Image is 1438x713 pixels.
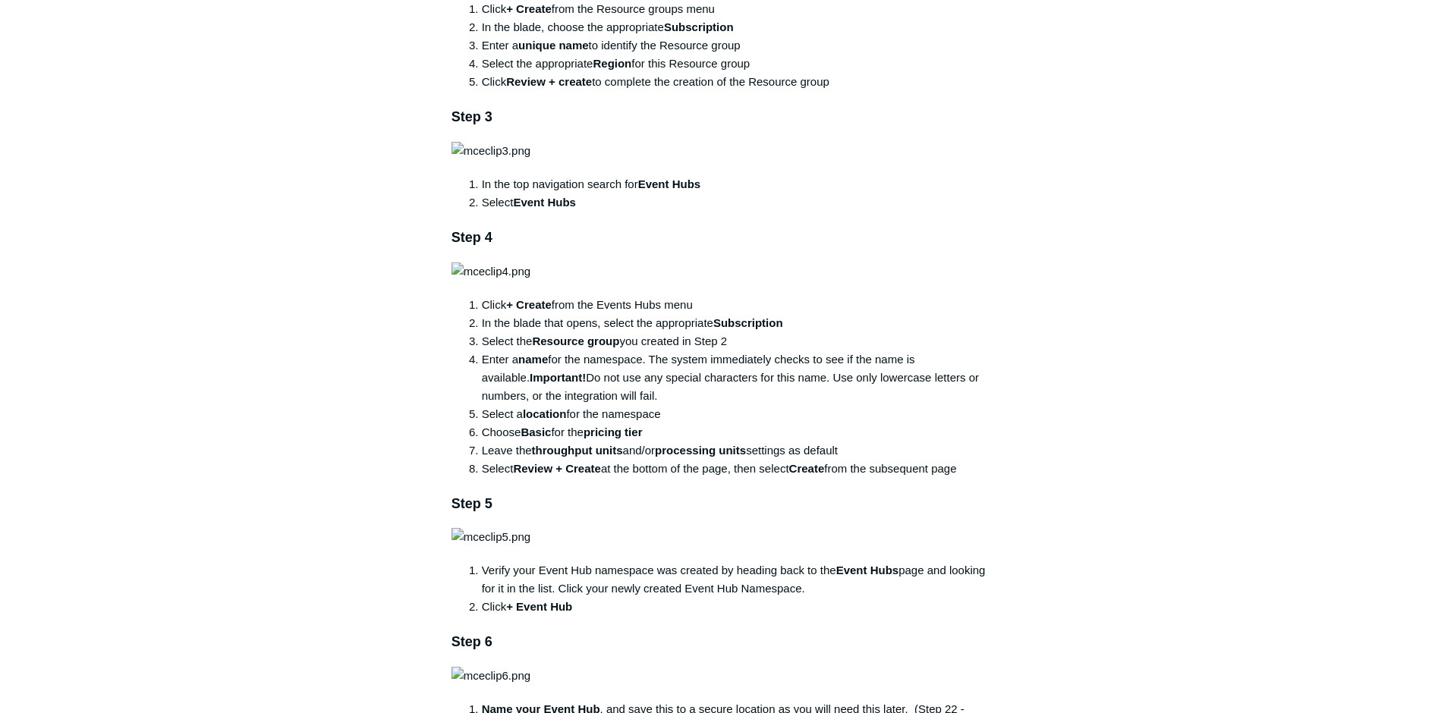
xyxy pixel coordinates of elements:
[655,444,746,457] strong: processing units
[482,18,987,36] li: In the blade, choose the appropriate
[482,350,987,405] li: Enter a for the namespace. The system immediately checks to see if the name is available. Do not ...
[482,460,987,478] li: Select at the bottom of the page, then select from the subsequent page
[452,142,530,160] img: mceclip3.png
[452,493,987,515] h3: Step 5
[638,177,701,190] strong: Event Hubs
[452,631,987,653] h3: Step 6
[523,407,567,420] strong: location
[532,335,619,347] strong: Resource group
[482,441,987,460] li: Leave the and/or settings as default
[482,193,987,212] li: Select
[521,426,551,438] strong: Basic
[452,227,987,249] h3: Step 4
[452,667,530,685] img: mceclip6.png
[789,462,825,475] strong: Create
[530,371,586,384] strong: Important!
[506,2,552,15] strong: + Create
[482,36,987,55] li: Enter a to identify the Resource group
[836,564,899,576] strong: Event Hubs
[482,314,987,332] li: In the blade that opens, select the appropriate
[482,598,987,616] li: Click
[584,426,643,438] strong: pricing tier
[482,561,987,598] li: Verify your Event Hub namespace was created by heading back to the page and looking for it in the...
[452,106,987,128] h3: Step 3
[513,196,576,209] strong: Event Hubs
[664,20,734,33] strong: Subscription
[506,75,592,88] strong: Review + create
[593,57,631,70] strong: Region
[713,316,783,329] strong: Subscription
[452,262,530,281] img: mceclip4.png
[482,423,987,441] li: Choose for the
[452,528,530,546] img: mceclip5.png
[482,332,987,350] li: Select the you created in Step 2
[482,55,987,73] li: Select the appropriate for this Resource group
[513,462,600,475] strong: Review + Create
[518,39,589,52] strong: unique name
[518,353,548,366] strong: name
[482,175,987,193] li: In the top navigation search for
[482,73,987,91] li: Click to complete the creation of the Resource group
[532,444,623,457] strong: throughput units
[506,600,572,613] strong: + Event Hub
[506,298,552,311] strong: + Create
[482,405,987,423] li: Select a for the namespace
[482,296,987,314] li: Click from the Events Hubs menu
